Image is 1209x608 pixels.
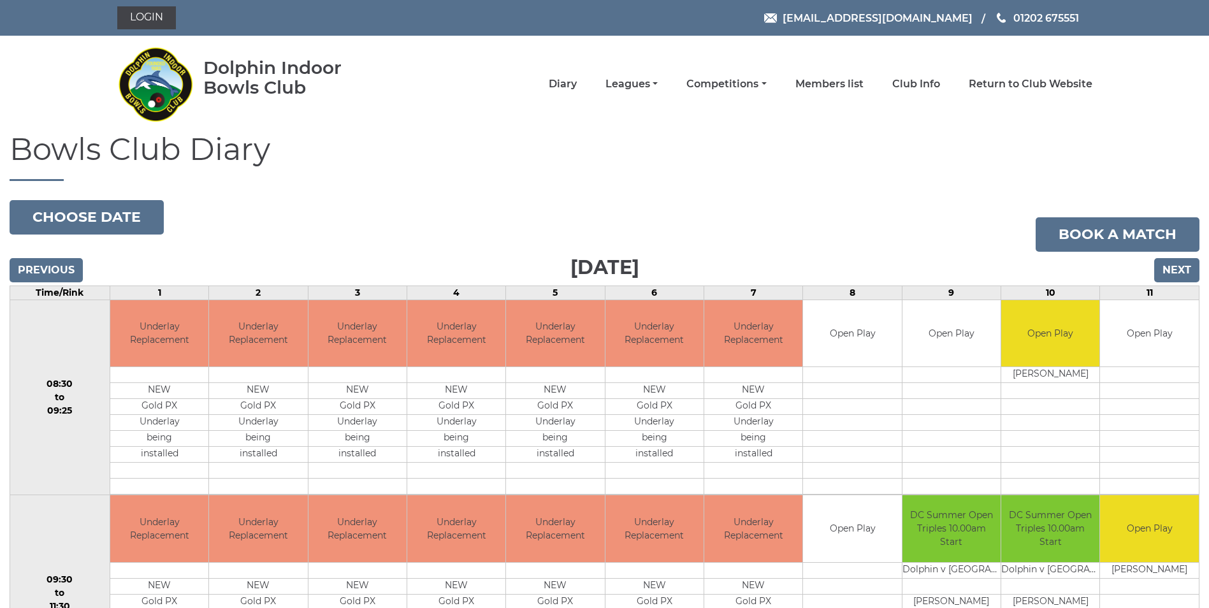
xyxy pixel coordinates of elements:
[1100,300,1199,367] td: Open Play
[407,383,505,399] td: NEW
[997,13,1006,23] img: Phone us
[783,11,973,24] span: [EMAIL_ADDRESS][DOMAIN_NAME]
[764,10,973,26] a: Email [EMAIL_ADDRESS][DOMAIN_NAME]
[704,431,802,447] td: being
[407,431,505,447] td: being
[892,77,940,91] a: Club Info
[110,578,208,594] td: NEW
[407,447,505,463] td: installed
[704,300,802,367] td: Underlay Replacement
[803,286,902,300] td: 8
[407,495,505,562] td: Underlay Replacement
[605,286,704,300] td: 6
[407,399,505,415] td: Gold PX
[209,578,307,594] td: NEW
[704,578,802,594] td: NEW
[506,415,604,431] td: Underlay
[1001,300,1099,367] td: Open Play
[110,383,208,399] td: NEW
[605,77,658,91] a: Leagues
[308,383,407,399] td: NEW
[605,300,704,367] td: Underlay Replacement
[605,415,704,431] td: Underlay
[506,300,604,367] td: Underlay Replacement
[704,415,802,431] td: Underlay
[704,286,803,300] td: 7
[506,383,604,399] td: NEW
[506,431,604,447] td: being
[506,578,604,594] td: NEW
[1100,495,1199,562] td: Open Play
[1001,495,1099,562] td: DC Summer Open Triples 10.00am Start
[209,447,307,463] td: installed
[110,431,208,447] td: being
[605,578,704,594] td: NEW
[209,495,307,562] td: Underlay Replacement
[110,447,208,463] td: installed
[308,447,407,463] td: installed
[308,300,407,367] td: Underlay Replacement
[1036,217,1199,252] a: Book a match
[506,399,604,415] td: Gold PX
[110,300,208,367] td: Underlay Replacement
[308,578,407,594] td: NEW
[795,77,864,91] a: Members list
[506,286,605,300] td: 5
[1100,286,1199,300] td: 11
[605,447,704,463] td: installed
[704,399,802,415] td: Gold PX
[209,431,307,447] td: being
[995,10,1079,26] a: Phone us 01202 675551
[117,6,176,29] a: Login
[686,77,766,91] a: Competitions
[110,286,208,300] td: 1
[110,415,208,431] td: Underlay
[203,58,382,98] div: Dolphin Indoor Bowls Club
[209,415,307,431] td: Underlay
[902,300,1001,367] td: Open Play
[10,300,110,495] td: 08:30 to 09:25
[10,258,83,282] input: Previous
[209,383,307,399] td: NEW
[209,286,308,300] td: 2
[969,77,1092,91] a: Return to Club Website
[605,431,704,447] td: being
[10,133,1199,181] h1: Bowls Club Diary
[308,431,407,447] td: being
[308,495,407,562] td: Underlay Replacement
[407,578,505,594] td: NEW
[803,495,901,562] td: Open Play
[117,40,194,129] img: Dolphin Indoor Bowls Club
[902,562,1001,578] td: Dolphin v [GEOGRAPHIC_DATA]
[902,286,1001,300] td: 9
[209,300,307,367] td: Underlay Replacement
[1001,367,1099,383] td: [PERSON_NAME]
[308,399,407,415] td: Gold PX
[407,286,505,300] td: 4
[506,447,604,463] td: installed
[10,286,110,300] td: Time/Rink
[1100,562,1199,578] td: [PERSON_NAME]
[704,495,802,562] td: Underlay Replacement
[1001,562,1099,578] td: Dolphin v [GEOGRAPHIC_DATA]
[407,415,505,431] td: Underlay
[902,495,1001,562] td: DC Summer Open Triples 10.00am Start
[308,415,407,431] td: Underlay
[764,13,777,23] img: Email
[803,300,901,367] td: Open Play
[110,495,208,562] td: Underlay Replacement
[407,300,505,367] td: Underlay Replacement
[10,200,164,235] button: Choose date
[506,495,604,562] td: Underlay Replacement
[1001,286,1100,300] td: 10
[704,383,802,399] td: NEW
[308,286,407,300] td: 3
[704,447,802,463] td: installed
[1154,258,1199,282] input: Next
[549,77,577,91] a: Diary
[209,399,307,415] td: Gold PX
[605,399,704,415] td: Gold PX
[605,383,704,399] td: NEW
[605,495,704,562] td: Underlay Replacement
[1013,11,1079,24] span: 01202 675551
